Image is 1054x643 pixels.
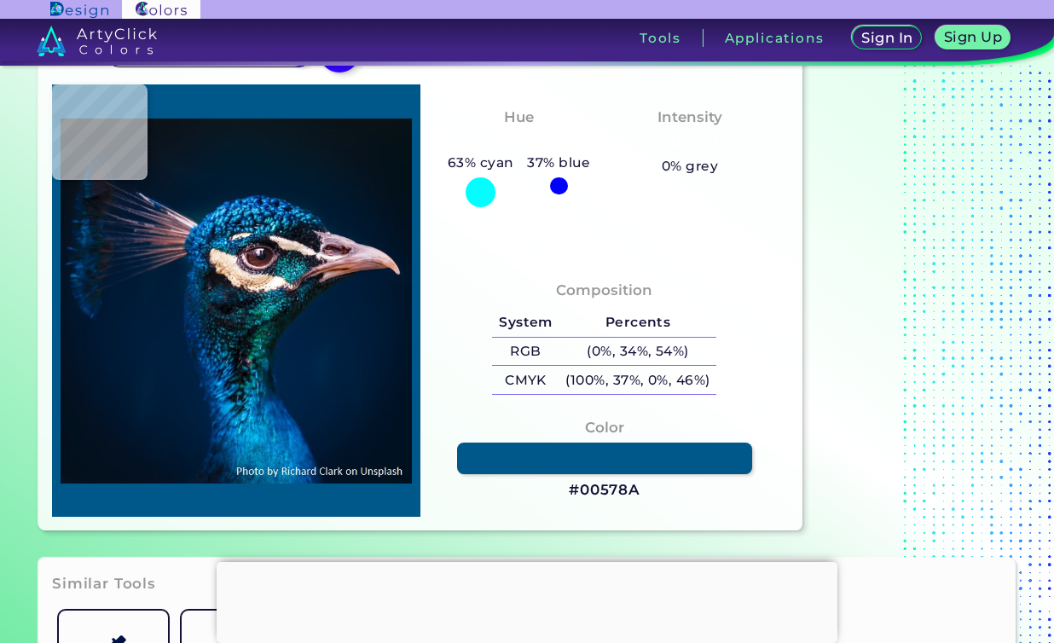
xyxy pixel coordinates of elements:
[61,93,412,509] img: img_pavlin.jpg
[492,309,559,337] h5: System
[464,132,575,153] h3: Bluish Cyan
[559,309,717,337] h5: Percents
[37,26,157,56] img: logo_artyclick_colors_white.svg
[653,132,727,153] h3: Vibrant
[640,32,681,44] h3: Tools
[50,2,107,18] img: ArtyClick Design logo
[492,338,559,366] h5: RGB
[725,32,825,44] h3: Applications
[662,155,718,177] h5: 0% grey
[556,278,652,303] h4: Composition
[585,415,624,440] h4: Color
[492,366,559,394] h5: CMYK
[441,152,520,174] h5: 63% cyan
[559,366,717,394] h5: (100%, 37%, 0%, 46%)
[569,480,640,501] h3: #00578A
[52,574,156,594] h3: Similar Tools
[559,338,717,366] h5: (0%, 34%, 54%)
[504,105,534,130] h4: Hue
[947,31,999,43] h5: Sign Up
[939,27,1006,49] a: Sign Up
[657,105,722,130] h4: Intensity
[520,152,597,174] h5: 37% blue
[864,32,911,44] h5: Sign In
[217,562,837,639] iframe: Advertisement
[855,27,918,49] a: Sign In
